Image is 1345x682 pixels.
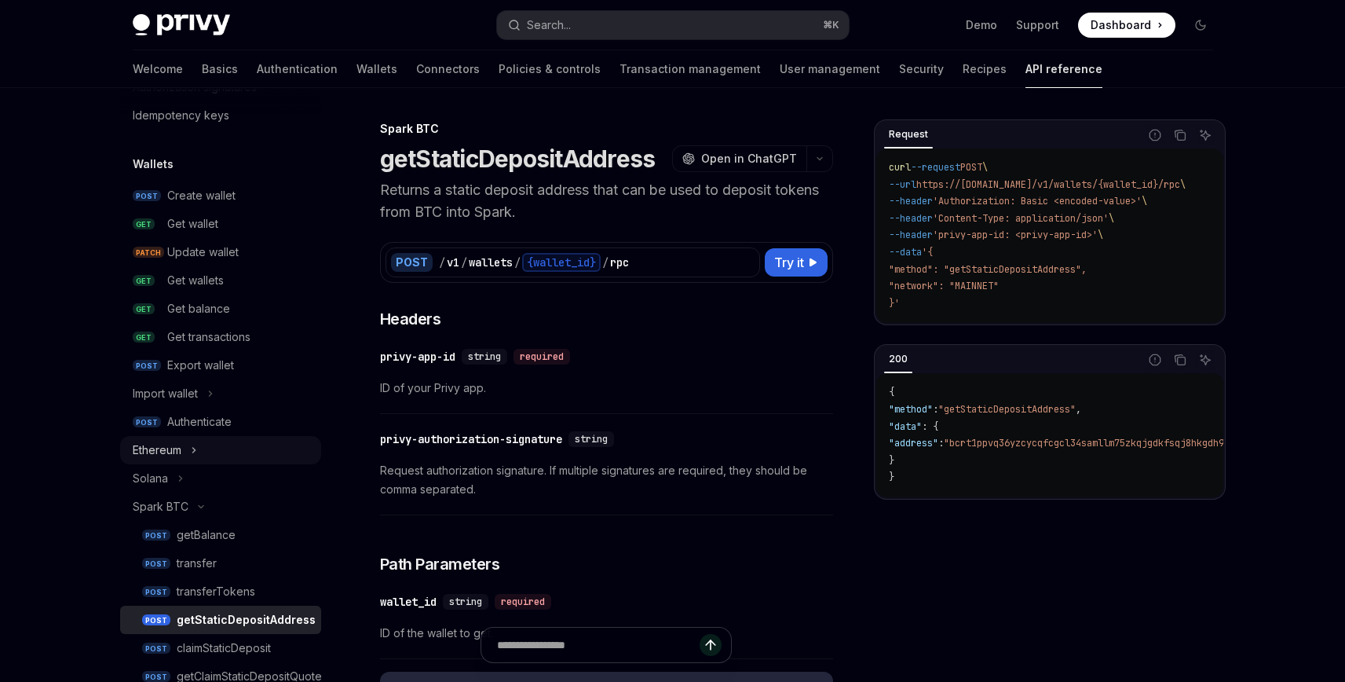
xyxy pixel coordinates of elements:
[120,606,321,634] a: POSTgetStaticDepositAddress
[449,596,482,608] span: string
[120,634,321,662] a: POSTclaimStaticDeposit
[416,50,480,88] a: Connectors
[610,255,629,270] div: rpc
[133,106,229,125] div: Idempotency keys
[133,416,161,428] span: POST
[889,246,922,258] span: --data
[1076,403,1081,416] span: ,
[497,11,849,39] button: Open search
[944,437,1307,449] span: "bcrt1ppvq36yzcycqfcgcl34samllm75zkqjgdkfsqj8hkgdh9pnse5czqj0zh9r"
[356,50,397,88] a: Wallets
[380,553,500,575] span: Path Parameters
[120,101,321,130] a: Idempotency keys
[889,178,916,191] span: --url
[823,19,839,31] span: ⌘ K
[701,151,797,167] span: Open in ChatGPT
[938,437,944,449] span: :
[380,379,833,398] span: ID of your Privy app.
[1098,229,1103,241] span: \
[889,161,911,174] span: curl
[133,384,198,403] div: Import wallet
[380,145,656,173] h1: getStaticDepositAddress
[963,50,1007,88] a: Recipes
[700,634,722,656] button: Send message
[133,469,168,488] div: Solana
[120,493,321,521] button: Toggle Spark BTC section
[1109,212,1114,225] span: \
[575,433,608,445] span: string
[495,594,551,610] div: required
[620,50,761,88] a: Transaction management
[497,628,700,662] input: Ask a question...
[133,14,230,36] img: dark logo
[380,594,437,610] div: wallet_id
[933,403,938,416] span: :
[960,161,982,174] span: POST
[120,577,321,606] a: POSTtransferTokens
[499,50,601,88] a: Policies & controls
[380,431,562,447] div: privy-authorization-signature
[889,454,894,467] span: }
[1170,125,1190,145] button: Copy the contents from the code block
[177,639,271,658] div: claimStaticDeposit
[120,521,321,549] a: POSTgetBalance
[982,161,988,174] span: \
[133,275,155,287] span: GET
[765,248,828,277] button: Try it
[167,243,239,262] div: Update wallet
[1142,195,1147,207] span: \
[1025,50,1102,88] a: API reference
[889,229,933,241] span: --header
[916,178,1180,191] span: https://[DOMAIN_NAME]/v1/wallets/{wallet_id}/rpc
[120,181,321,210] a: POSTCreate wallet
[966,17,997,33] a: Demo
[1195,350,1215,370] button: Ask AI
[142,558,170,570] span: POST
[257,50,338,88] a: Authentication
[469,255,513,270] div: wallets
[133,303,155,315] span: GET
[380,461,833,499] span: Request authorization signature. If multiple signatures are required, they should be comma separa...
[922,420,938,433] span: : {
[1145,350,1165,370] button: Report incorrect code
[120,379,321,408] button: Toggle Import wallet section
[527,16,571,35] div: Search...
[133,497,188,516] div: Spark BTC
[177,610,316,629] div: getStaticDepositAddress
[133,441,181,460] div: Ethereum
[468,350,501,363] span: string
[1078,13,1175,38] a: Dashboard
[461,255,467,270] div: /
[142,586,170,598] span: POST
[1188,13,1213,38] button: Toggle dark mode
[133,360,161,372] span: POST
[142,643,170,654] span: POST
[120,436,321,464] button: Toggle Ethereum section
[167,271,224,290] div: Get wallets
[120,549,321,577] a: POSTtransfer
[884,125,933,144] div: Request
[889,212,933,225] span: --header
[133,218,155,230] span: GET
[380,349,455,365] div: privy-app-id
[911,161,960,174] span: --request
[120,238,321,266] a: PATCHUpdate wallet
[1016,17,1059,33] a: Support
[938,403,1076,416] span: "getStaticDepositAddress"
[177,526,236,544] div: getBalance
[142,530,170,541] span: POST
[774,253,804,272] span: Try it
[889,403,933,416] span: "method"
[142,614,170,626] span: POST
[1091,17,1151,33] span: Dashboard
[889,386,894,398] span: {
[514,349,570,365] div: required
[177,582,255,601] div: transferTokens
[933,212,1109,225] span: 'Content-Type: application/json'
[884,350,912,368] div: 200
[447,255,459,270] div: v1
[933,229,1098,241] span: 'privy-app-id: <privy-app-id>'
[1145,125,1165,145] button: Report incorrect code
[391,253,433,272] div: POST
[120,323,321,351] a: GETGet transactions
